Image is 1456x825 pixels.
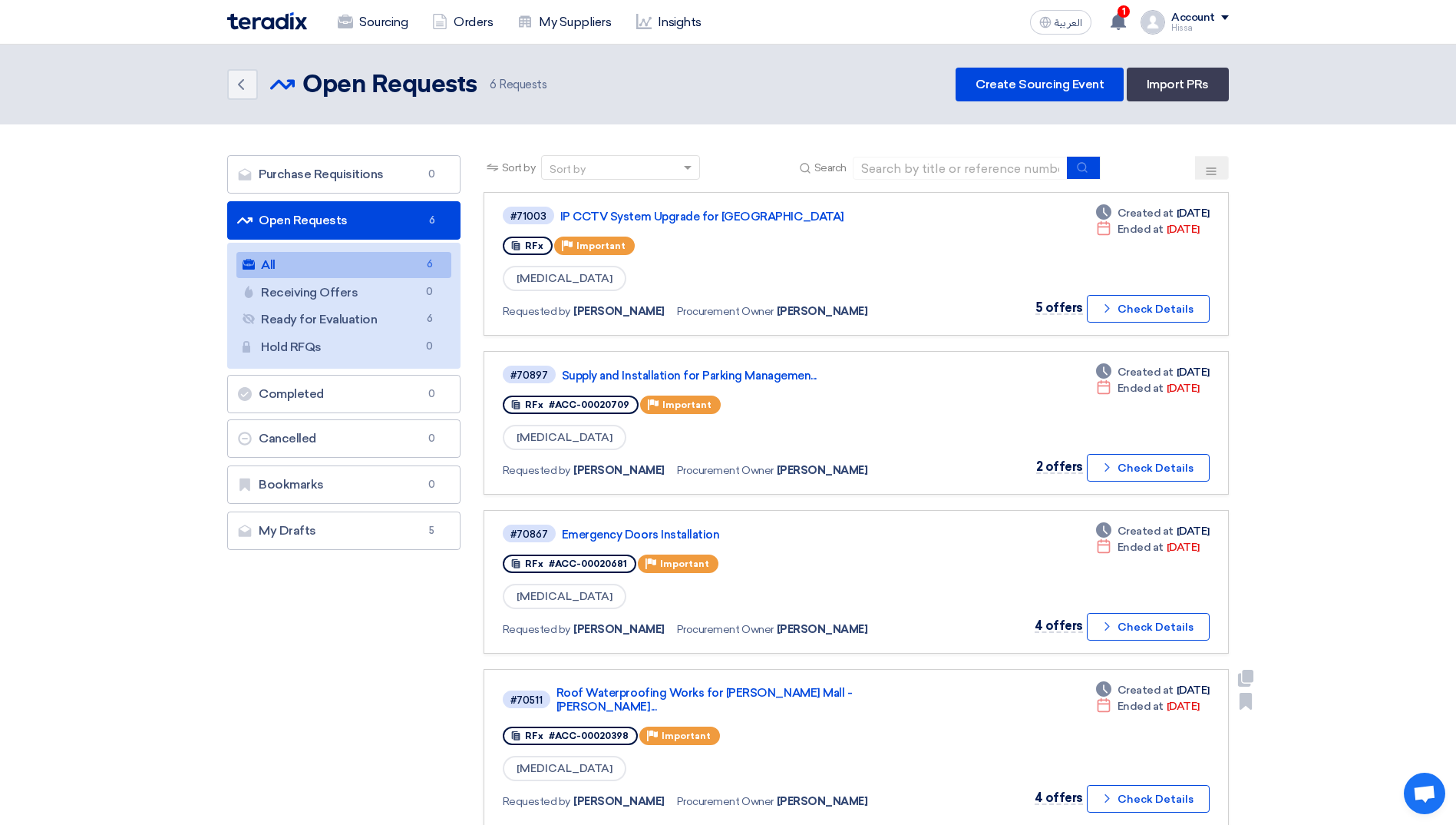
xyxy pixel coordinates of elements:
[573,462,665,479] span: [PERSON_NAME]
[1096,380,1200,396] div: [DATE]
[556,686,940,714] a: Roof Waterproofing Works for [PERSON_NAME] Mall - [PERSON_NAME]...
[236,280,451,306] a: Receiving Offers
[1171,12,1215,25] div: Account
[1118,205,1174,221] span: Created at
[227,419,461,458] a: Cancelled0
[1030,10,1091,35] button: العربية
[227,512,461,550] a: My Drafts5
[227,12,307,30] img: Teradix logo
[1141,10,1165,35] img: profile_test.png
[525,240,543,251] span: RFx
[1035,618,1083,633] span: 4 offers
[1118,682,1174,698] span: Created at
[1036,459,1083,474] span: 2 offers
[1035,300,1083,315] span: 5 offers
[423,167,441,182] span: 0
[1096,364,1210,380] div: [DATE]
[227,201,461,240] a: Open Requests6
[677,794,774,810] span: Procurement Owner
[1055,18,1082,28] span: العربية
[1035,790,1083,805] span: 4 offers
[503,425,626,450] span: [MEDICAL_DATA]
[677,462,774,479] span: Procurement Owner
[236,306,451,333] a: Ready for Evaluation
[624,5,714,39] a: Insights
[549,558,627,569] span: #ACC-00020681
[1404,773,1445,814] a: Open chat
[956,68,1124,101] a: Create Sourcing Event
[503,756,626,781] span: [MEDICAL_DATA]
[853,157,1068,180] input: Search by title or reference number
[1118,380,1164,396] span: Ended at
[503,621,570,638] span: Requested by
[660,558,709,569] span: Important
[490,76,547,94] span: Requests
[1118,523,1174,539] span: Created at
[777,303,868,320] span: [PERSON_NAME]
[503,584,626,609] span: [MEDICAL_DATA]
[1096,539,1200,555] div: [DATE]
[421,339,439,355] span: 0
[573,621,665,638] span: [PERSON_NAME]
[325,5,420,39] a: Sourcing
[490,78,497,91] span: 6
[1096,682,1210,698] div: [DATE]
[1118,364,1174,380] span: Created at
[423,386,441,402] span: 0
[1127,68,1229,101] a: Import PRs
[573,303,665,320] span: [PERSON_NAME]
[423,431,441,446] span: 0
[1118,698,1164,714] span: Ended at
[421,257,439,273] span: 6
[814,160,847,176] span: Search
[576,240,626,251] span: Important
[1096,205,1210,221] div: [DATE]
[1087,613,1210,641] button: Check Details
[562,528,946,542] a: Emergency Doors Installation
[1087,295,1210,323] button: Check Details
[1118,539,1164,555] span: Ended at
[1096,221,1200,237] div: [DATE]
[525,731,543,741] span: RFx
[677,621,774,638] span: Procurement Owner
[1087,454,1210,482] button: Check Details
[525,558,543,569] span: RFx
[420,5,505,39] a: Orders
[421,284,439,300] span: 0
[236,334,451,360] a: Hold RFQs
[560,210,944,224] a: IP CCTV System Upgrade for [GEOGRAPHIC_DATA]
[1171,24,1229,32] div: Hissa
[777,794,868,810] span: [PERSON_NAME]
[662,731,711,741] span: Important
[662,399,711,410] span: Important
[777,462,868,479] span: [PERSON_NAME]
[677,303,774,320] span: Procurement Owner
[236,252,451,278] a: All
[1087,785,1210,813] button: Check Details
[777,621,868,638] span: [PERSON_NAME]
[562,369,946,383] a: Supply and Installation for Parking Managemen...
[1118,221,1164,237] span: Ended at
[510,211,546,221] div: #71003
[227,466,461,504] a: Bookmarks0
[505,5,623,39] a: My Suppliers
[1096,523,1210,539] div: [DATE]
[503,794,570,810] span: Requested by
[503,462,570,479] span: Requested by
[1096,698,1200,714] div: [DATE]
[423,213,441,228] span: 6
[525,399,543,410] span: RFx
[549,731,629,741] span: #ACC-00020398
[510,529,548,539] div: #70867
[227,375,461,413] a: Completed0
[503,266,626,291] span: [MEDICAL_DATA]
[302,70,477,101] h2: Open Requests
[510,695,543,705] div: #70511
[227,155,461,194] a: Purchase Requisitions0
[510,370,548,380] div: #70897
[423,523,441,538] span: 5
[503,303,570,320] span: Requested by
[550,161,586,177] div: Sort by
[1118,5,1130,18] span: 1
[502,160,536,176] span: Sort by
